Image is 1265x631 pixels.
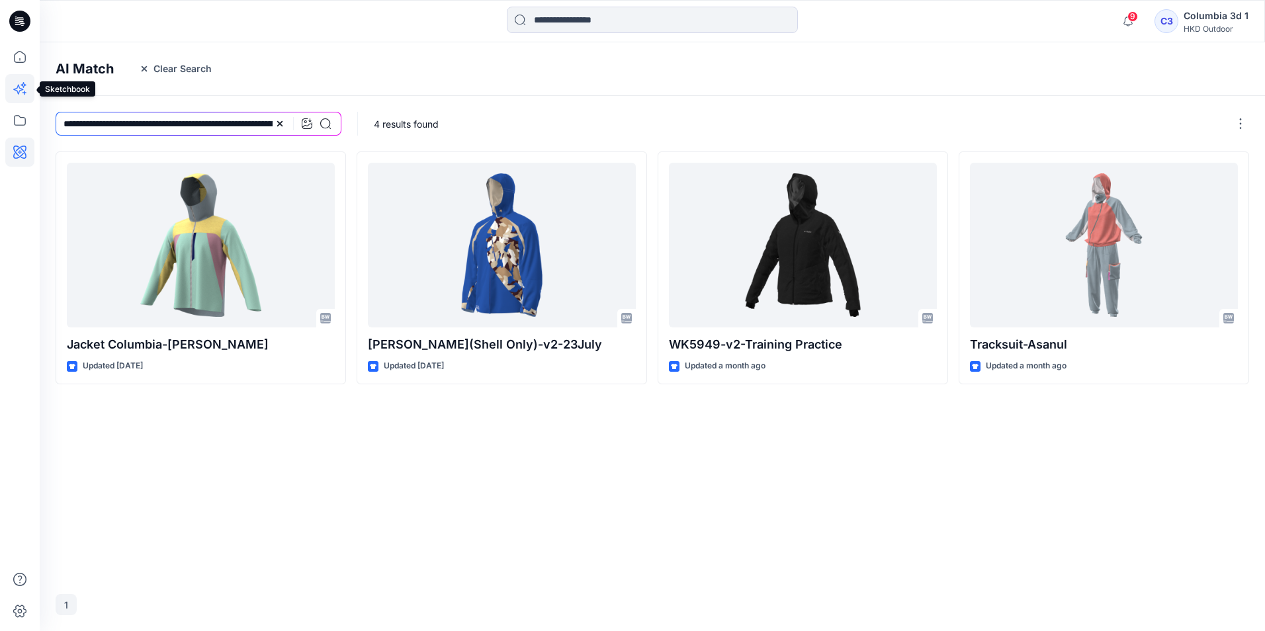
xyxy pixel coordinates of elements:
[669,163,937,327] a: WK5949-v2-Training Practice
[374,117,439,131] p: 4 results found
[67,335,335,354] p: Jacket Columbia-[PERSON_NAME]
[685,359,765,373] p: Updated a month ago
[368,335,636,354] p: [PERSON_NAME](Shell Only)-v2-23July
[1155,9,1178,33] div: C3
[384,359,444,373] p: Updated [DATE]
[986,359,1067,373] p: Updated a month ago
[970,163,1238,327] a: Tracksuit-Asanul
[970,335,1238,354] p: Tracksuit-Asanul
[56,61,114,77] h4: AI Match
[368,163,636,327] a: Saeedullah Men's_Hard_Shell_Jacket(Shell Only)-v2-23July
[1127,11,1138,22] span: 9
[669,335,937,354] p: WK5949-v2-Training Practice
[56,594,77,615] button: 1
[67,163,335,327] a: Jacket Columbia-Asanul Hoque
[130,58,220,79] button: Clear Search
[1184,8,1248,24] div: Columbia 3d 1
[83,359,143,373] p: Updated [DATE]
[1184,24,1248,34] div: HKD Outdoor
